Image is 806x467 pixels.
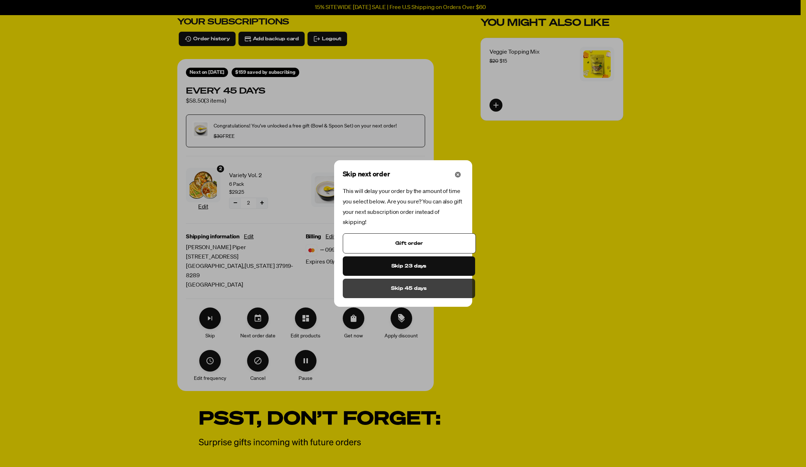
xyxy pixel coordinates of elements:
button: Skip 45 days [343,279,475,298]
span: Skip next order [343,170,390,180]
span: Skip 45 days [391,284,427,292]
span: Gift order [395,239,423,247]
span: Skip 23 days [391,262,427,270]
span: You can also gift your next subscription order instead of skipping! [343,199,462,226]
button: Close [452,169,464,180]
span: This will delay your order by the amount of time you select below. Are you sure? [343,189,462,225]
button: Skip 23 days [343,256,475,276]
button: Gift next subscription order instead [343,233,476,253]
